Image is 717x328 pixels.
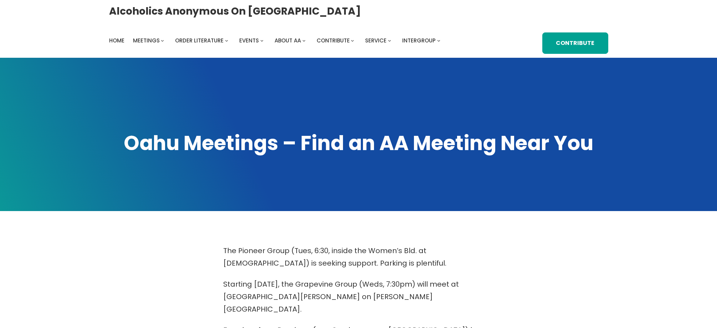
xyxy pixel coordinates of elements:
button: About AA submenu [302,39,306,42]
a: Alcoholics Anonymous on [GEOGRAPHIC_DATA] [109,2,361,20]
button: Contribute submenu [351,39,354,42]
span: Home [109,37,124,44]
p: Starting [DATE], the Grapevine Group (Weds, 7:30pm) will meet at [GEOGRAPHIC_DATA][PERSON_NAME] o... [223,278,494,316]
span: Intergroup [402,37,436,44]
a: Home [109,36,124,46]
span: Service [365,37,386,44]
button: Intergroup submenu [437,39,440,42]
span: Events [239,37,259,44]
h1: Oahu Meetings – Find an AA Meeting Near You [109,130,608,157]
a: Contribute [317,36,350,46]
p: The Pioneer Group (Tues, 6:30, inside the Women’s Bld. at [DEMOGRAPHIC_DATA]) is seeking support.... [223,245,494,270]
nav: Intergroup [109,36,443,46]
a: Meetings [133,36,160,46]
a: Contribute [542,32,608,54]
button: Events submenu [260,39,263,42]
a: Intergroup [402,36,436,46]
button: Meetings submenu [161,39,164,42]
a: About AA [275,36,301,46]
button: Order Literature submenu [225,39,228,42]
span: About AA [275,37,301,44]
span: Contribute [317,37,350,44]
a: Service [365,36,386,46]
span: Order Literature [175,37,224,44]
span: Meetings [133,37,160,44]
a: Events [239,36,259,46]
button: Service submenu [388,39,391,42]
